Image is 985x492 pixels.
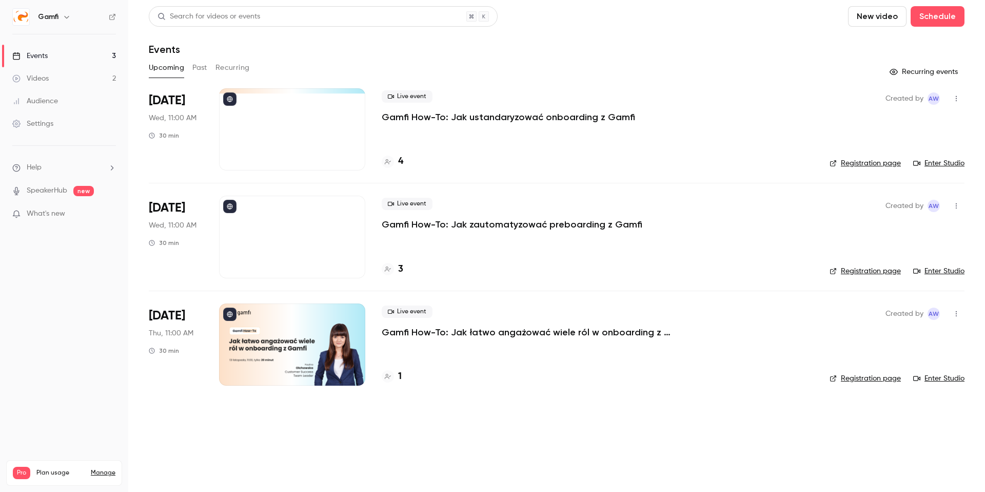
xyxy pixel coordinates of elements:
a: Manage [91,469,115,477]
span: Anita Wojtaś-Jakubowska [928,308,940,320]
a: 4 [382,155,403,168]
div: Search for videos or events [157,11,260,22]
h4: 1 [398,370,402,384]
a: Registration page [830,373,901,384]
span: Created by [885,200,923,212]
span: Pro [13,467,30,479]
a: SpeakerHub [27,185,67,196]
span: Anita Wojtaś-Jakubowska [928,200,940,212]
span: [DATE] [149,200,185,216]
span: Wed, 11:00 AM [149,220,196,231]
a: Gamfi How-To: Jak ustandaryzować onboarding z Gamfi [382,111,635,123]
a: Gamfi How-To: Jak łatwo angażować wiele ról w onboarding z Gamfi [382,326,689,338]
span: Live event [382,90,432,103]
img: Gamfi [13,9,29,25]
div: Events [12,51,48,61]
button: Schedule [911,6,964,27]
div: Oct 22 Wed, 11:00 AM (Europe/Warsaw) [149,196,203,278]
h6: Gamfi [38,12,58,22]
a: Registration page [830,158,901,168]
button: Upcoming [149,60,184,76]
span: AW [929,308,939,320]
div: Videos [12,73,49,84]
button: Recurring [215,60,250,76]
div: 30 min [149,131,179,140]
button: Past [192,60,207,76]
span: Thu, 11:00 AM [149,328,193,338]
button: New video [848,6,907,27]
span: AW [929,200,939,212]
a: Enter Studio [913,158,964,168]
button: Recurring events [885,64,964,80]
span: Live event [382,306,432,318]
div: Settings [12,119,53,129]
span: [DATE] [149,92,185,109]
span: Anita Wojtaś-Jakubowska [928,92,940,105]
div: Audience [12,96,58,106]
span: AW [929,92,939,105]
h4: 4 [398,155,403,168]
span: new [73,186,94,196]
a: Registration page [830,266,901,276]
span: What's new [27,209,65,219]
span: Wed, 11:00 AM [149,113,196,123]
span: Created by [885,92,923,105]
div: Oct 1 Wed, 11:00 AM (Europe/Warsaw) [149,88,203,171]
div: Nov 13 Thu, 11:00 AM (Europe/Warsaw) [149,304,203,386]
span: [DATE] [149,308,185,324]
div: 30 min [149,239,179,247]
li: help-dropdown-opener [12,162,116,173]
span: Help [27,162,42,173]
a: Enter Studio [913,266,964,276]
h4: 3 [398,262,403,276]
span: Live event [382,198,432,210]
a: Enter Studio [913,373,964,384]
span: Plan usage [36,469,85,477]
a: Gamfi How-To: Jak zautomatyzować preboarding z Gamfi [382,218,642,231]
span: Created by [885,308,923,320]
a: 1 [382,370,402,384]
h1: Events [149,43,180,55]
div: 30 min [149,347,179,355]
a: 3 [382,262,403,276]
